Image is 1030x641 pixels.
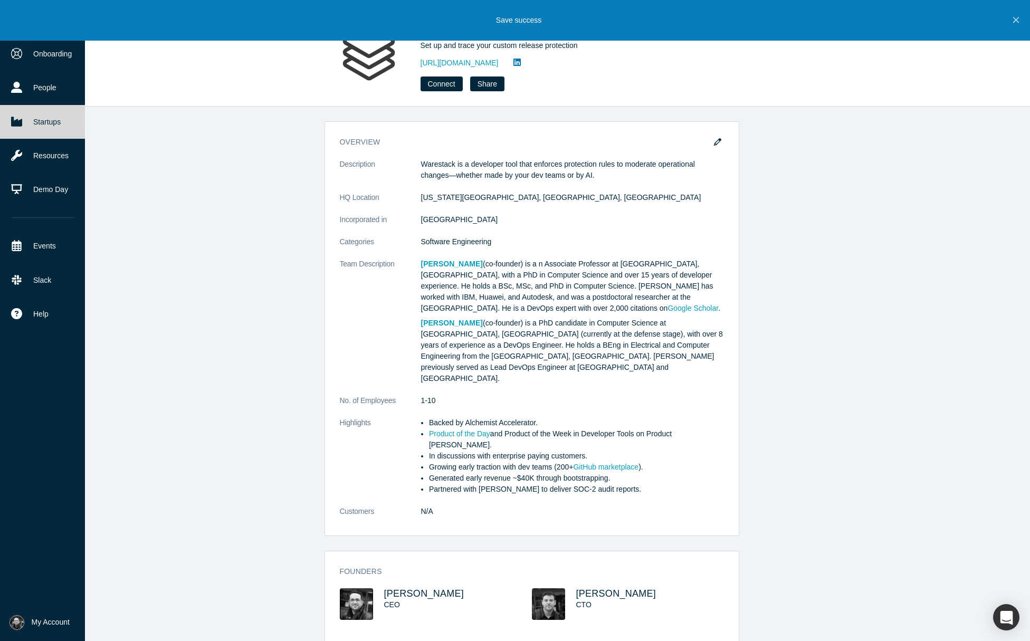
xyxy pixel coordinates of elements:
a: Product of the Day [429,429,490,438]
img: Stelios Sotiriadis's Profile Image [340,588,373,620]
a: [URL][DOMAIN_NAME] [421,58,499,69]
button: My Account [9,615,70,630]
li: Growing early traction with dev teams (200+ ). [429,462,724,473]
img: Stelios Sotiriadis's Account [9,615,24,630]
dd: [GEOGRAPHIC_DATA] [421,214,724,225]
li: and Product of the Week in Developer Tools on Product [PERSON_NAME]. [429,428,724,451]
a: [PERSON_NAME] [576,588,656,599]
span: My Account [32,617,70,628]
dt: Highlights [340,417,421,506]
a: [PERSON_NAME] [421,260,483,268]
a: [PERSON_NAME] [384,588,464,599]
span: Help [33,309,49,320]
dt: HQ Location [340,192,421,214]
p: (co-founder) is a PhD candidate in Computer Science at [GEOGRAPHIC_DATA], [GEOGRAPHIC_DATA] (curr... [421,318,724,384]
p: (co-founder) is a n Associate Professor at [GEOGRAPHIC_DATA], [GEOGRAPHIC_DATA], with a PhD in Co... [421,259,724,314]
a: GitHub marketplace [573,463,638,471]
p: Warestack is a developer tool that enforces protection rules to moderate operational changes—whet... [421,159,724,181]
a: Google Scholar [667,304,718,312]
dt: No. of Employees [340,395,421,417]
img: Dimitris Kargatzis's Profile Image [532,588,565,620]
dt: Team Description [340,259,421,395]
button: Share [470,76,504,91]
span: Software Engineering [421,237,492,246]
dt: Categories [340,236,421,259]
p: Save success [496,15,541,26]
h3: Founders [340,566,709,577]
dd: [US_STATE][GEOGRAPHIC_DATA], [GEOGRAPHIC_DATA], [GEOGRAPHIC_DATA] [421,192,724,203]
li: In discussions with enterprise paying customers. [429,451,724,462]
dt: Incorporated in [340,214,421,236]
span: CTO [576,600,592,609]
span: CEO [384,600,400,609]
div: Set up and trace your custom release protection [421,40,716,51]
li: Generated early revenue ~$40K through bootstrapping. [429,473,724,484]
img: Warestack's Logo [332,15,406,89]
a: [PERSON_NAME] [421,319,483,327]
dt: Customers [340,506,421,528]
li: Partnered with [PERSON_NAME] to deliver SOC-2 audit reports. [429,484,724,495]
button: Connect [421,76,463,91]
h3: overview [340,137,709,148]
dt: Description [340,159,421,192]
dd: N/A [421,506,724,517]
dd: 1-10 [421,395,724,406]
li: Backed by Alchemist Accelerator. [429,417,724,428]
